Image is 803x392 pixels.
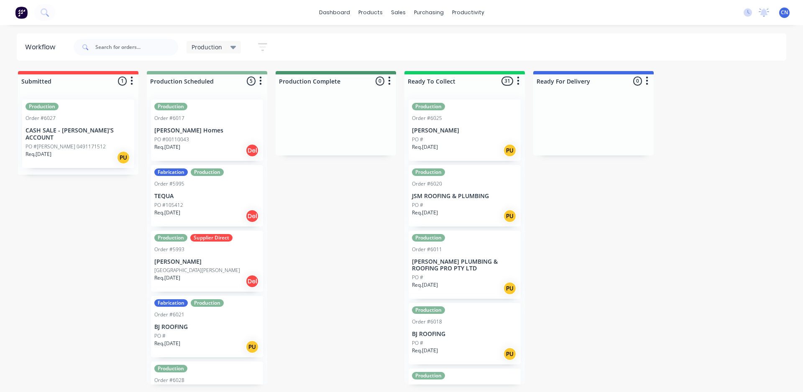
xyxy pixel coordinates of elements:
[412,143,438,151] p: Req. [DATE]
[387,6,410,19] div: sales
[151,231,263,292] div: ProductionSupplier DirectOrder #5993[PERSON_NAME][GEOGRAPHIC_DATA][PERSON_NAME]Req.[DATE]Del
[412,347,438,354] p: Req. [DATE]
[315,6,354,19] a: dashboard
[503,144,517,157] div: PU
[191,168,224,176] div: Production
[412,115,442,122] div: Order #6025
[26,103,59,110] div: Production
[412,246,442,253] div: Order #6011
[412,136,423,143] p: PO #
[154,299,188,307] div: Fabrication
[409,231,521,299] div: ProductionOrder #6011[PERSON_NAME] PLUMBING & ROOFING PRO PTY LTDPO #Req.[DATE]PU
[151,99,263,161] div: ProductionOrder #6017[PERSON_NAME] HomesPO #00110043Req.[DATE]Del
[154,340,180,347] p: Req. [DATE]
[154,127,260,134] p: [PERSON_NAME] Homes
[781,9,788,16] span: CN
[117,151,130,164] div: PU
[192,43,222,51] span: Production
[412,339,423,347] p: PO #
[246,209,259,223] div: Del
[448,6,488,19] div: productivity
[412,372,445,379] div: Production
[154,103,187,110] div: Production
[154,136,189,143] p: PO #00110043
[503,347,517,361] div: PU
[412,180,442,188] div: Order #6020
[354,6,387,19] div: products
[412,234,445,242] div: Production
[412,318,442,326] div: Order #6018
[26,143,106,150] p: PO #[PERSON_NAME] 0491171512
[154,274,180,282] p: Req. [DATE]
[154,332,166,340] p: PO #
[412,274,423,281] p: PO #
[412,193,517,200] p: JSM ROOFING & PLUMBING
[26,150,51,158] p: Req. [DATE]
[154,365,187,372] div: Production
[154,258,260,265] p: [PERSON_NAME]
[246,144,259,157] div: Del
[154,377,184,384] div: Order #6028
[154,209,180,216] p: Req. [DATE]
[190,234,233,242] div: Supplier Direct
[412,306,445,314] div: Production
[15,6,28,19] img: Factory
[95,39,178,56] input: Search for orders...
[154,234,187,242] div: Production
[191,299,224,307] div: Production
[151,296,263,357] div: FabricationProductionOrder #6021BJ ROOFINGPO #Req.[DATE]PU
[246,340,259,354] div: PU
[412,281,438,289] p: Req. [DATE]
[409,303,521,364] div: ProductionOrder #6018BJ ROOFINGPO #Req.[DATE]PU
[412,201,423,209] p: PO #
[154,267,240,274] p: [GEOGRAPHIC_DATA][PERSON_NAME]
[26,115,56,122] div: Order #6027
[25,42,59,52] div: Workflow
[154,201,183,209] p: PO #105412
[409,165,521,227] div: ProductionOrder #6020JSM ROOFING & PLUMBINGPO #Req.[DATE]PU
[503,282,517,295] div: PU
[154,115,184,122] div: Order #6017
[412,331,517,338] p: BJ ROOFING
[412,168,445,176] div: Production
[412,103,445,110] div: Production
[154,323,260,331] p: BJ ROOFING
[412,258,517,272] p: [PERSON_NAME] PLUMBING & ROOFING PRO PTY LTD
[412,384,442,391] div: Order #6002
[26,127,131,141] p: CASH SALE - [PERSON_NAME]'S ACCOUNT
[22,99,134,168] div: ProductionOrder #6027CASH SALE - [PERSON_NAME]'S ACCOUNTPO #[PERSON_NAME] 0491171512Req.[DATE]PU
[151,165,263,227] div: FabricationProductionOrder #5995TEQUAPO #105412Req.[DATE]Del
[410,6,448,19] div: purchasing
[154,143,180,151] p: Req. [DATE]
[412,127,517,134] p: [PERSON_NAME]
[409,99,521,161] div: ProductionOrder #6025[PERSON_NAME]PO #Req.[DATE]PU
[154,193,260,200] p: TEQUA
[154,168,188,176] div: Fabrication
[154,180,184,188] div: Order #5995
[503,209,517,223] div: PU
[246,275,259,288] div: Del
[412,209,438,216] p: Req. [DATE]
[154,246,184,253] div: Order #5993
[154,311,184,318] div: Order #6021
